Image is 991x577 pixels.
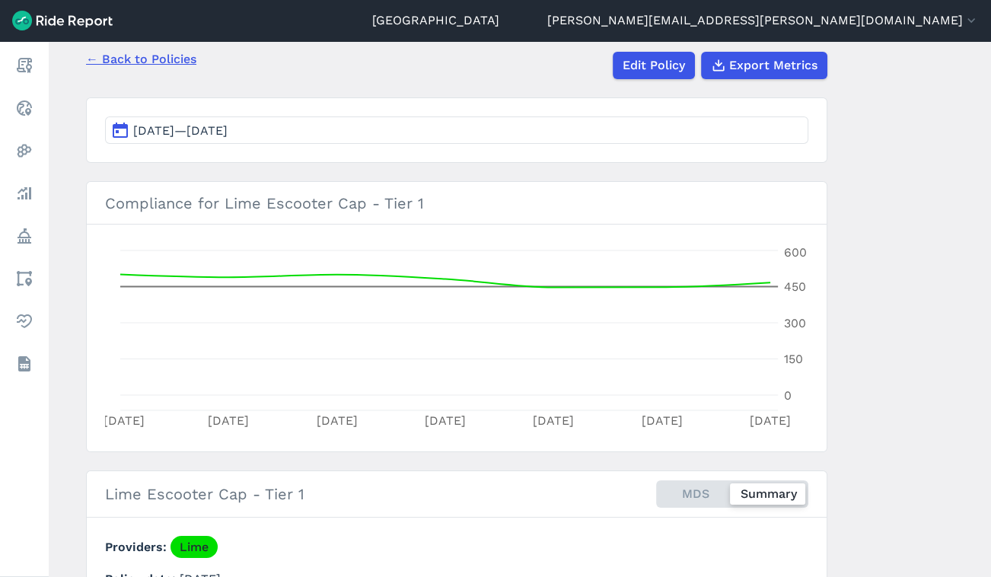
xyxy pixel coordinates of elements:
[613,52,695,79] a: Edit Policy
[11,265,38,292] a: Areas
[11,308,38,335] a: Health
[86,50,196,69] a: ← Back to Policies
[784,245,807,260] tspan: 600
[729,56,817,75] span: Export Metrics
[104,413,145,428] tspan: [DATE]
[105,483,304,505] h2: Lime Escooter Cap - Tier 1
[11,350,38,378] a: Datasets
[784,279,806,294] tspan: 450
[11,94,38,122] a: Realtime
[133,123,228,138] span: [DATE]—[DATE]
[87,182,827,225] h3: Compliance for Lime Escooter Cap - Tier 1
[317,413,358,428] tspan: [DATE]
[425,413,466,428] tspan: [DATE]
[547,11,979,30] button: [PERSON_NAME][EMAIL_ADDRESS][PERSON_NAME][DOMAIN_NAME]
[750,413,791,428] tspan: [DATE]
[105,116,808,144] button: [DATE]—[DATE]
[12,11,113,30] img: Ride Report
[170,536,218,558] a: Lime
[11,52,38,79] a: Report
[11,222,38,250] a: Policy
[533,413,574,428] tspan: [DATE]
[372,11,499,30] a: [GEOGRAPHIC_DATA]
[784,352,803,366] tspan: 150
[642,413,683,428] tspan: [DATE]
[208,413,249,428] tspan: [DATE]
[784,316,806,330] tspan: 300
[11,180,38,207] a: Analyze
[105,540,170,554] span: Providers
[11,137,38,164] a: Heatmaps
[784,388,792,403] tspan: 0
[701,52,827,79] button: Export Metrics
